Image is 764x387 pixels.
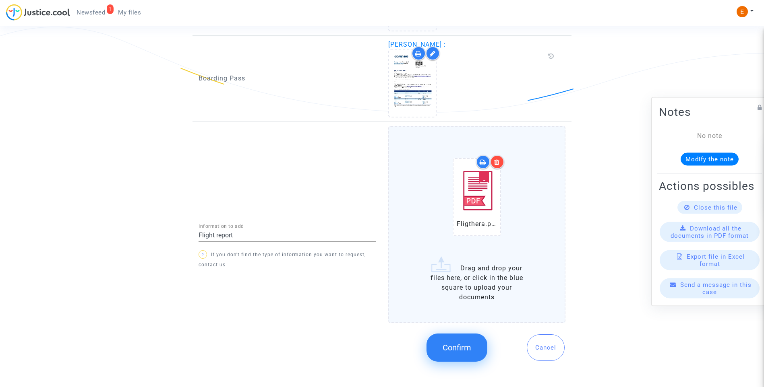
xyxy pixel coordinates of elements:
[527,334,565,361] button: Cancel
[427,333,487,362] button: Confirm
[659,179,760,193] h2: Actions possibles
[671,225,749,239] span: Download all the documents in PDF format
[70,6,112,19] a: 1Newsfeed
[112,6,147,19] a: My files
[199,73,376,83] p: Boarding Pass
[443,343,471,352] span: Confirm
[6,4,70,21] img: jc-logo.svg
[107,4,114,14] div: 1
[202,253,204,257] span: ?
[671,131,748,141] div: No note
[694,204,737,211] span: Close this file
[680,281,752,296] span: Send a message in this case
[118,9,141,16] span: My files
[681,153,739,166] button: Modify the note
[388,41,446,48] span: [PERSON_NAME] :
[77,9,105,16] span: Newsfeed
[659,105,760,119] h2: Notes
[737,6,748,17] img: ACg8ocIeiFvHKe4dA5oeRFd_CiCnuxWUEc1A2wYhRJE3TTWt=s96-c
[199,250,376,270] p: If you don't find the type of information you want to request, contact us
[687,253,745,268] span: Export file in Excel format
